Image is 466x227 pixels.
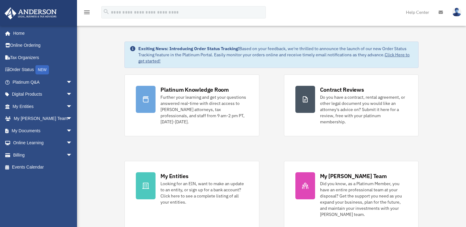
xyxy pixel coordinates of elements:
[66,76,79,89] span: arrow_drop_down
[4,161,82,173] a: Events Calendar
[320,181,407,217] div: Did you know, as a Platinum Member, you have an entire professional team at your disposal? Get th...
[160,94,248,125] div: Further your learning and get your questions answered real-time with direct access to [PERSON_NAM...
[4,27,79,39] a: Home
[4,39,82,52] a: Online Ordering
[4,125,82,137] a: My Documentsarrow_drop_down
[138,52,410,64] a: Click Here to get started!
[4,113,82,125] a: My [PERSON_NAME] Teamarrow_drop_down
[66,125,79,137] span: arrow_drop_down
[66,100,79,113] span: arrow_drop_down
[320,172,387,180] div: My [PERSON_NAME] Team
[160,172,188,180] div: My Entities
[320,94,407,125] div: Do you have a contract, rental agreement, or other legal document you would like an attorney's ad...
[4,100,82,113] a: My Entitiesarrow_drop_down
[124,74,259,136] a: Platinum Knowledge Room Further your learning and get your questions answered real-time with dire...
[66,88,79,101] span: arrow_drop_down
[160,181,248,205] div: Looking for an EIN, want to make an update to an entity, or sign up for a bank account? Click her...
[4,149,82,161] a: Billingarrow_drop_down
[4,76,82,88] a: Platinum Q&Aarrow_drop_down
[83,9,91,16] i: menu
[320,86,364,94] div: Contract Reviews
[83,11,91,16] a: menu
[4,137,82,149] a: Online Learningarrow_drop_down
[66,137,79,149] span: arrow_drop_down
[3,7,59,19] img: Anderson Advisors Platinum Portal
[4,51,82,64] a: Tax Organizers
[138,46,239,51] strong: Exciting News: Introducing Order Status Tracking!
[66,113,79,125] span: arrow_drop_down
[103,8,110,15] i: search
[4,88,82,101] a: Digital Productsarrow_drop_down
[284,74,419,136] a: Contract Reviews Do you have a contract, rental agreement, or other legal document you would like...
[35,65,49,74] div: NEW
[452,8,461,17] img: User Pic
[4,64,82,76] a: Order StatusNEW
[138,46,413,64] div: Based on your feedback, we're thrilled to announce the launch of our new Order Status Tracking fe...
[66,149,79,161] span: arrow_drop_down
[160,86,229,94] div: Platinum Knowledge Room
